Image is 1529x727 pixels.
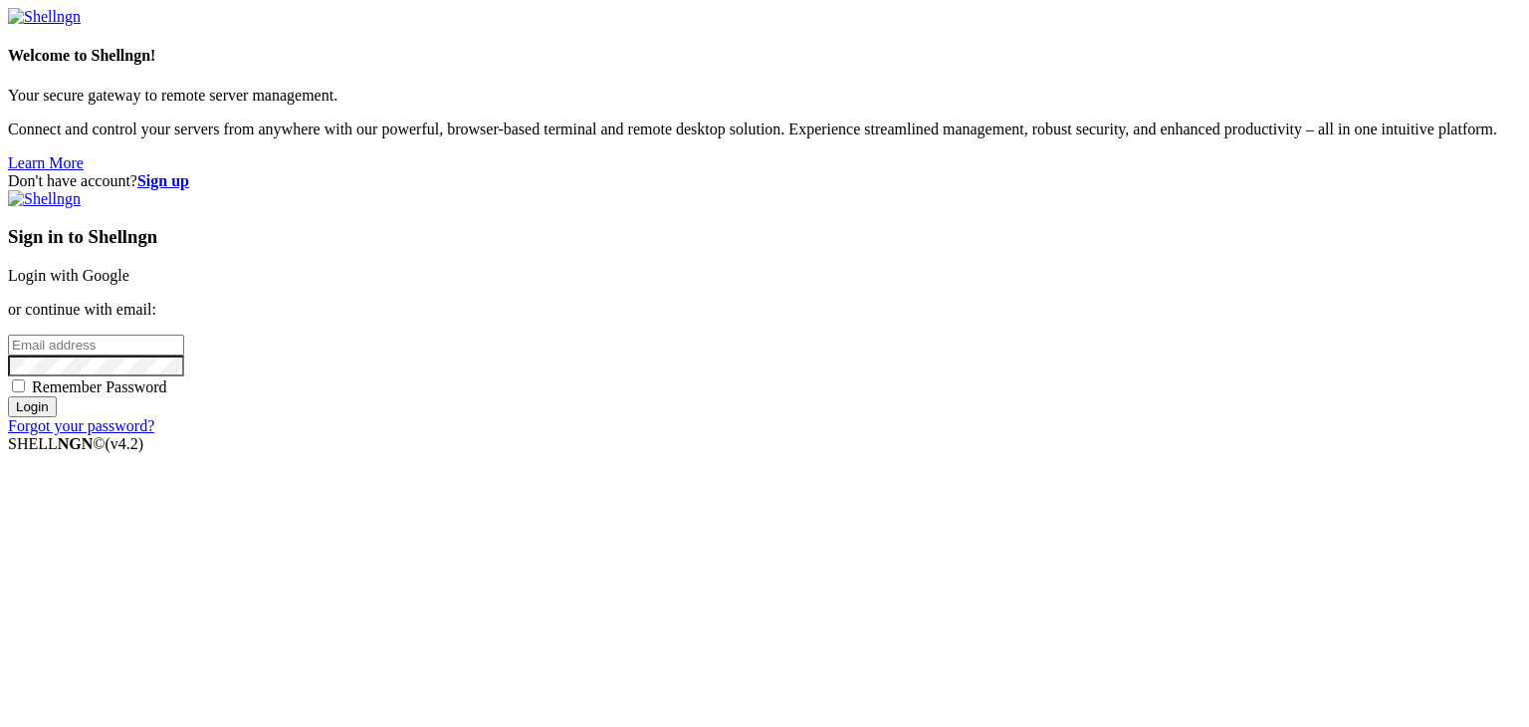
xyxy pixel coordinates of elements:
span: SHELL © [8,435,143,452]
a: Forgot your password? [8,417,154,434]
img: Shellngn [8,8,81,26]
a: Sign up [137,172,189,189]
h4: Welcome to Shellngn! [8,47,1521,65]
input: Login [8,396,57,417]
div: Don't have account? [8,172,1521,190]
span: Remember Password [32,378,167,395]
input: Email address [8,335,184,356]
b: NGN [58,435,94,452]
p: or continue with email: [8,301,1521,319]
p: Your secure gateway to remote server management. [8,87,1521,105]
span: 4.2.0 [106,435,144,452]
a: Learn More [8,154,84,171]
img: Shellngn [8,190,81,208]
p: Connect and control your servers from anywhere with our powerful, browser-based terminal and remo... [8,121,1521,138]
input: Remember Password [12,379,25,392]
a: Login with Google [8,267,129,284]
h3: Sign in to Shellngn [8,226,1521,248]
